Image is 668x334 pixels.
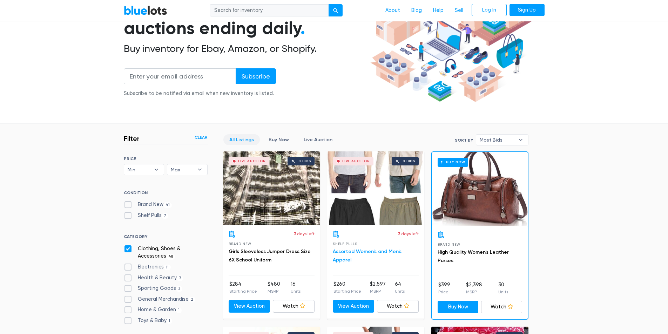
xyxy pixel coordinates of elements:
div: 0 bids [403,159,415,163]
label: Brand New [124,201,172,209]
label: General Merchandise [124,295,196,303]
p: Units [498,289,508,295]
label: Shelf Pulls [124,212,169,219]
p: MSRP [466,289,482,295]
a: Watch [377,300,419,313]
p: Starting Price [333,288,361,294]
a: About [380,4,406,17]
label: Electronics [124,263,171,271]
li: $480 [268,280,280,294]
b: ▾ [513,135,528,145]
span: Brand New [229,242,251,246]
a: Live Auction [298,134,338,145]
p: 3 days left [294,231,315,237]
b: ▾ [193,164,207,175]
input: Search for inventory [210,4,329,17]
span: 1 [167,318,173,324]
p: Starting Price [229,288,257,294]
a: Buy Now [263,134,295,145]
p: MSRP [268,288,280,294]
span: 48 [166,254,175,260]
p: 3 days left [398,231,419,237]
a: Help [427,4,449,17]
a: BlueLots [124,5,167,15]
span: Min [128,164,151,175]
a: Girls Sleeveless Jumper Dress Size 6X School Uniform [229,248,311,263]
a: Blog [406,4,427,17]
label: Health & Beauty [124,274,183,282]
p: MSRP [370,288,386,294]
h2: Buy inventory for Ebay, Amazon, or Shopify. [124,43,368,55]
a: Assorted Women's and Men's Apparel [333,248,402,263]
li: 16 [291,280,301,294]
a: View Auction [333,300,375,313]
span: Brand New [438,243,460,246]
p: Units [395,288,405,294]
span: Most Bids [480,135,515,145]
span: 11 [164,265,171,270]
label: Clothing, Shoes & Accessories [124,245,208,260]
li: 30 [498,281,508,295]
a: High Quality Women's Leather Purses [438,249,509,264]
h6: Buy Now [438,158,468,166]
a: Clear [195,134,208,141]
span: 1 [176,308,182,313]
label: Toys & Baby [124,317,173,325]
label: Home & Garden [124,306,182,314]
h6: CATEGORY [124,234,208,242]
a: Live Auction 0 bids [223,151,320,225]
div: Live Auction [342,159,370,163]
div: 0 bids [298,159,311,163]
a: Live Auction 0 bids [327,151,424,225]
li: $2,398 [466,281,482,295]
li: $2,597 [370,280,386,294]
p: Units [291,288,301,294]
label: Sporting Goods [124,285,183,292]
span: 7 [162,213,169,219]
span: . [301,18,305,39]
label: Sort By [455,137,473,143]
li: $260 [333,280,361,294]
span: Max [171,164,194,175]
span: Shelf Pulls [333,242,357,246]
input: Subscribe [236,68,276,84]
a: Sell [449,4,469,17]
a: Buy Now [432,152,528,226]
a: Sign Up [510,4,545,16]
a: All Listings [223,134,260,145]
a: Watch [273,300,315,313]
b: ▾ [149,164,164,175]
span: 2 [189,297,196,302]
h3: Filter [124,134,140,143]
span: 3 [176,286,183,292]
a: View Auction [229,300,270,313]
span: 41 [163,202,172,208]
div: Live Auction [238,159,266,163]
span: 3 [177,275,183,281]
h6: CONDITION [124,190,208,198]
li: $284 [229,280,257,294]
a: Log In [472,4,507,16]
input: Enter your email address [124,68,236,84]
li: $399 [438,281,450,295]
p: Price [438,289,450,295]
a: Watch [481,301,522,313]
li: 64 [395,280,405,294]
a: Buy Now [438,301,479,313]
h6: PRICE [124,156,208,161]
div: Subscribe to be notified via email when new inventory is listed. [124,90,276,97]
